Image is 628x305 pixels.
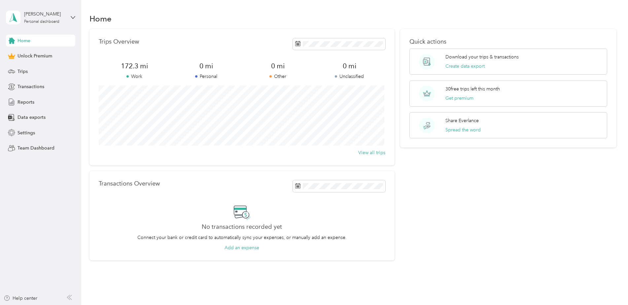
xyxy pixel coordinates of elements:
p: Transactions Overview [99,180,160,187]
p: Share Everlance [445,117,479,124]
span: Transactions [17,83,44,90]
span: Reports [17,99,34,106]
h2: No transactions recorded yet [202,223,282,230]
p: Trips Overview [99,38,139,45]
button: Help center [4,295,37,302]
p: 30 free trips left this month [445,85,500,92]
button: Get premium [445,95,473,102]
p: Other [242,73,314,80]
p: Connect your bank or credit card to automatically sync your expenses, or manually add an expense. [137,234,347,241]
p: Quick actions [409,38,607,45]
span: 172.3 mi [99,61,170,71]
span: Settings [17,129,35,136]
span: 0 mi [242,61,314,71]
span: Home [17,37,30,44]
iframe: Everlance-gr Chat Button Frame [591,268,628,305]
span: Trips [17,68,28,75]
div: Personal dashboard [24,20,59,24]
button: Create data export [445,63,485,70]
p: Unclassified [314,73,385,80]
p: Work [99,73,170,80]
button: View all trips [358,149,385,156]
div: [PERSON_NAME] [24,11,65,17]
button: Spread the word [445,126,481,133]
button: Add an expense [225,244,259,251]
span: Team Dashboard [17,145,54,152]
span: Data exports [17,114,46,121]
span: Unlock Premium [17,52,52,59]
span: 0 mi [314,61,385,71]
span: 0 mi [170,61,242,71]
p: Personal [170,73,242,80]
h1: Home [89,15,112,22]
p: Download your trips & transactions [445,53,519,60]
